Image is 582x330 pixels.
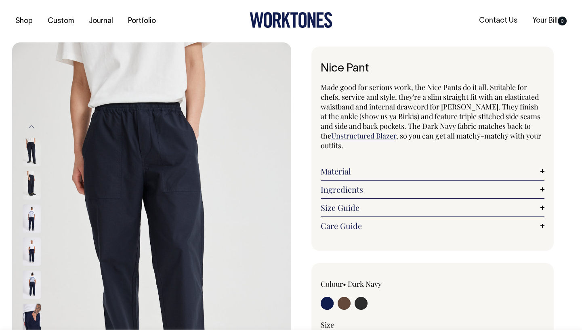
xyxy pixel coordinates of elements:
[12,15,36,28] a: Shop
[321,63,545,75] h1: Nice Pant
[343,279,346,289] span: •
[321,320,545,330] div: Size
[321,82,540,141] span: Made good for serious work, the Nice Pants do it all. Suitable for chefs, service and style, they...
[321,279,410,289] div: Colour
[23,204,41,233] img: dark-navy
[23,271,41,299] img: dark-navy
[25,118,38,136] button: Previous
[44,15,77,28] a: Custom
[476,14,521,27] a: Contact Us
[321,203,545,212] a: Size Guide
[23,171,41,200] img: dark-navy
[125,15,159,28] a: Portfolio
[23,138,41,166] img: dark-navy
[321,221,545,231] a: Care Guide
[86,15,116,28] a: Journal
[321,131,541,150] span: , so you can get all matchy-matchy with your outfits.
[23,238,41,266] img: dark-navy
[331,131,396,141] a: Unstructured Blazer
[348,279,382,289] label: Dark Navy
[321,185,545,194] a: Ingredients
[529,14,570,27] a: Your Bill0
[321,166,545,176] a: Material
[558,17,567,25] span: 0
